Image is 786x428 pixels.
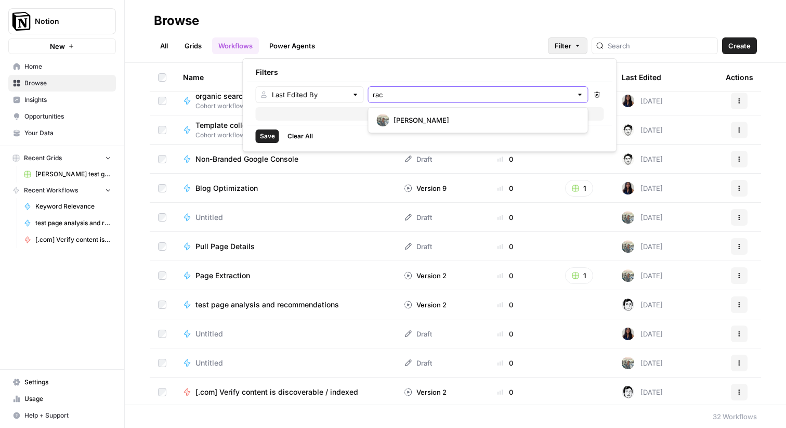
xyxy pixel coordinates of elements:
button: New [8,38,116,54]
a: Browse [8,75,116,92]
a: Blog Optimization [183,183,387,193]
img: 75qonnoumdsaaghxm7olv8a2cxbb [377,114,389,126]
button: 1 [565,267,593,284]
a: All [154,37,174,54]
div: 0 [475,387,536,397]
a: [PERSON_NAME] test grid [19,166,116,183]
a: organic search scrape and related kw ideasCohort workflows [183,91,387,111]
div: Version 2 [404,387,447,397]
div: [DATE] [622,386,663,398]
span: Cohort workflows [195,131,302,140]
div: [DATE] [622,357,663,369]
div: [DATE] [622,299,663,311]
img: rox323kbkgutb4wcij4krxobkpon [622,182,634,194]
span: Create [728,41,751,51]
button: Create [722,37,757,54]
div: 0 [475,270,536,281]
input: Search [608,41,713,51]
span: Untitled [195,212,223,223]
img: 75qonnoumdsaaghxm7olv8a2cxbb [622,240,634,253]
div: Draft [404,358,432,368]
a: Usage [8,391,116,407]
div: Last Edited [622,63,661,92]
a: [.com] Verify content is discoverable / indexed [183,387,387,397]
span: Browse [24,79,111,88]
a: Untitled [183,212,387,223]
div: 0 [475,358,536,368]
button: Recent Workflows [8,183,116,198]
a: Grids [178,37,208,54]
div: [DATE] [622,269,663,282]
div: 0 [475,241,536,252]
div: [DATE] [622,153,663,165]
span: Filter [555,41,571,51]
button: Workspace: Notion [8,8,116,34]
a: Insights [8,92,116,108]
a: Untitled [183,358,387,368]
span: Settings [24,378,111,387]
span: Non-Branded Google Console [195,154,298,164]
span: Usage [24,394,111,404]
span: Save [260,132,275,141]
div: [DATE] [622,240,663,253]
span: Untitled [195,358,223,368]
div: [DATE] [622,95,663,107]
div: Browse [154,12,199,29]
div: Name [183,63,387,92]
span: test page analysis and recommendations [35,218,111,228]
img: Notion Logo [12,12,31,31]
input: Select User [373,89,572,100]
img: ygx76vswflo5630il17c0dd006mi [622,386,634,398]
span: Template collection creation [195,120,294,131]
div: 0 [475,183,536,193]
img: 5lp2bkrprq8dftg9hzi4ynhb01dj [622,124,634,136]
div: Draft [404,329,432,339]
span: [PERSON_NAME] test grid [35,170,111,179]
div: Version 9 [404,183,447,193]
button: Clear All [283,129,317,143]
span: [.com] Verify content is discoverable / indexed [35,235,111,244]
span: Cohort workflows [195,101,357,111]
div: Version 2 [404,270,447,281]
div: Draft [404,212,432,223]
div: Draft [404,241,432,252]
span: Insights [24,95,111,105]
div: 0 [475,300,536,310]
span: Opportunities [24,112,111,121]
span: Your Data [24,128,111,138]
button: Save [256,129,279,143]
span: Clear All [287,132,313,141]
span: Keyword Relevance [35,202,111,211]
span: test page analysis and recommendations [195,300,339,310]
div: Draft [404,154,432,164]
button: Help + Support [8,407,116,424]
img: rox323kbkgutb4wcij4krxobkpon [622,95,634,107]
a: test page analysis and recommendations [19,215,116,231]
div: [DATE] [622,328,663,340]
span: [PERSON_NAME] [394,115,575,125]
button: Recent Grids [8,150,116,166]
span: Recent Workflows [24,186,78,195]
div: Filter [243,58,617,152]
div: [DATE] [622,211,663,224]
div: Filters [247,63,612,82]
button: Add Filter [256,107,604,121]
a: Home [8,58,116,75]
span: Recent Grids [24,153,62,163]
a: Your Data [8,125,116,141]
span: [.com] Verify content is discoverable / indexed [195,387,358,397]
a: Keyword Relevance [19,198,116,215]
span: Home [24,62,111,71]
a: Untitled [183,329,387,339]
div: [DATE] [622,124,663,136]
span: organic search scrape and related kw ideas [195,91,348,101]
div: 0 [475,154,536,164]
a: Power Agents [263,37,321,54]
img: 75qonnoumdsaaghxm7olv8a2cxbb [622,357,634,369]
a: Workflows [212,37,259,54]
span: Blog Optimization [195,183,258,193]
span: Page Extraction [195,270,250,281]
div: Actions [726,63,753,92]
img: ygx76vswflo5630il17c0dd006mi [622,299,634,311]
a: Template collection creationCohort workflows [183,120,387,140]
